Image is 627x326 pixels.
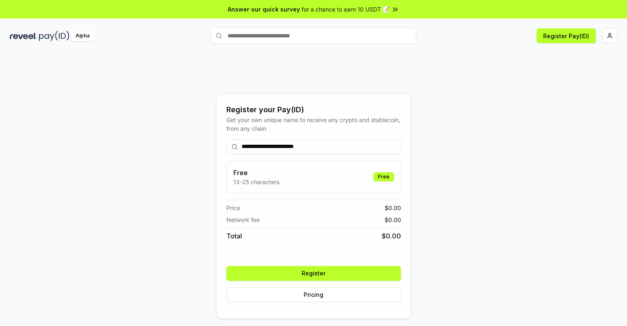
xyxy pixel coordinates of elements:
[228,5,300,14] span: Answer our quick survey
[385,215,401,224] span: $ 0.00
[226,215,260,224] span: Network fee
[71,31,94,41] div: Alpha
[373,172,394,181] div: Free
[226,203,240,212] span: Price
[537,28,596,43] button: Register Pay(ID)
[226,104,401,116] div: Register your Pay(ID)
[226,231,242,241] span: Total
[10,31,37,41] img: reveel_dark
[302,5,390,14] span: for a chance to earn 10 USDT 📝
[233,178,279,186] p: 13-25 characters
[39,31,69,41] img: pay_id
[226,287,401,302] button: Pricing
[226,116,401,133] div: Get your own unique name to receive any crypto and stablecoin, from any chain
[226,266,401,281] button: Register
[233,168,279,178] h3: Free
[382,231,401,241] span: $ 0.00
[385,203,401,212] span: $ 0.00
